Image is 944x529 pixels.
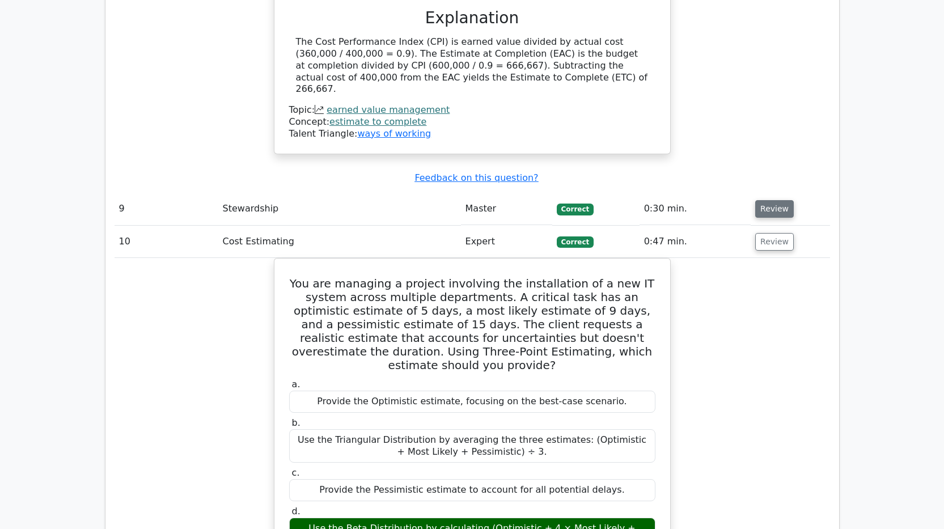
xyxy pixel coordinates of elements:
div: Topic: [289,104,655,116]
a: earned value management [327,104,450,115]
div: Talent Triangle: [289,104,655,139]
button: Review [755,233,794,251]
div: Concept: [289,116,655,128]
a: estimate to complete [329,116,426,127]
h3: Explanation [296,9,649,28]
a: Feedback on this question? [414,172,538,183]
h5: You are managing a project involving the installation of a new IT system across multiple departme... [288,277,657,372]
button: Review [755,200,794,218]
td: 0:30 min. [640,193,751,225]
span: Correct [557,204,594,215]
td: 10 [115,226,218,258]
span: d. [292,506,300,517]
div: Provide the Pessimistic estimate to account for all potential delays. [289,479,655,501]
td: Master [461,193,552,225]
div: The Cost Performance Index (CPI) is earned value divided by actual cost (360,000 / 400,000 = 0.9)... [296,36,649,95]
a: ways of working [357,128,431,139]
td: Cost Estimating [218,226,461,258]
td: Expert [461,226,552,258]
div: Use the Triangular Distribution by averaging the three estimates: (Optimistic + Most Likely + Pes... [289,429,655,463]
span: Correct [557,236,594,248]
td: 0:47 min. [640,226,751,258]
td: 9 [115,193,218,225]
td: Stewardship [218,193,461,225]
span: a. [292,379,300,390]
span: c. [292,467,300,478]
span: b. [292,417,300,428]
div: Provide the Optimistic estimate, focusing on the best-case scenario. [289,391,655,413]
